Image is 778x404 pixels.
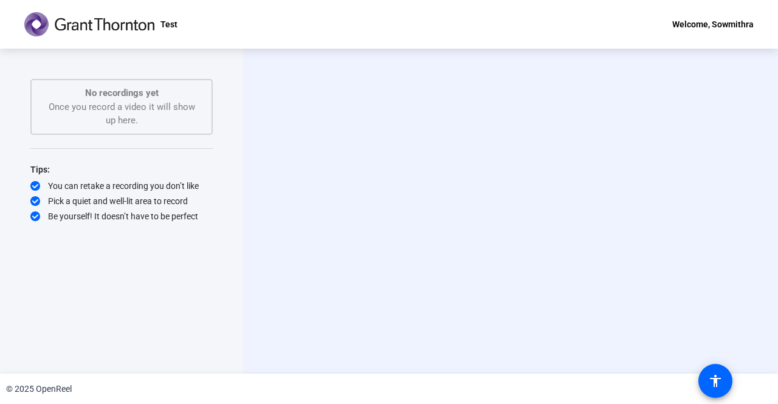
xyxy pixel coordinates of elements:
img: OpenReel logo [24,12,154,36]
div: Pick a quiet and well-lit area to record [30,195,213,207]
div: Be yourself! It doesn’t have to be perfect [30,210,213,222]
div: You can retake a recording you don’t like [30,180,213,192]
div: © 2025 OpenReel [6,383,72,395]
mat-icon: accessibility [708,374,723,388]
p: No recordings yet [44,86,199,100]
p: Test [160,17,177,32]
div: Welcome, Sowmithra [672,17,754,32]
div: Once you record a video it will show up here. [44,86,199,128]
div: Tips: [30,162,213,177]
